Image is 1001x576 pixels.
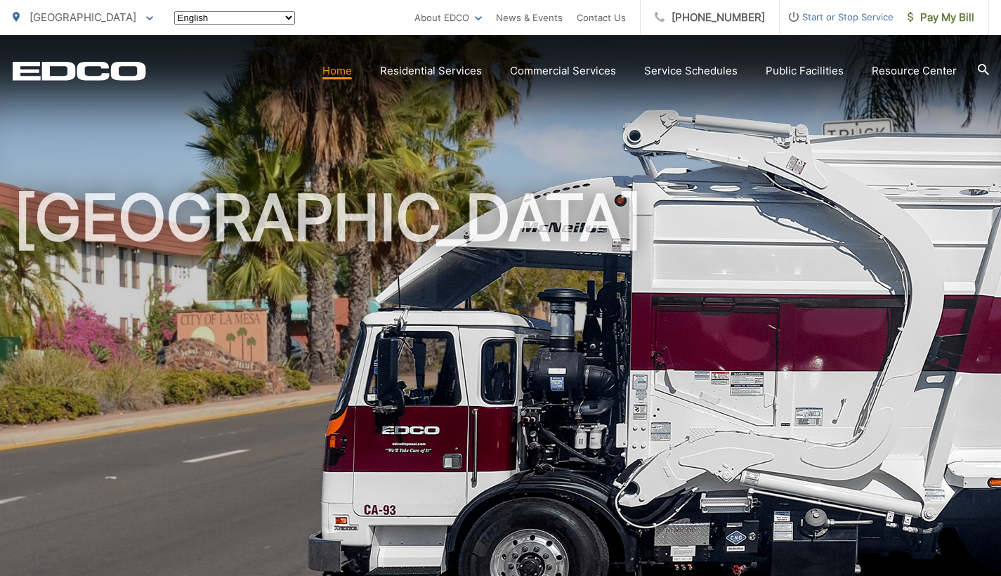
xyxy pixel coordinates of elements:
a: Contact Us [577,9,626,26]
a: Residential Services [380,63,482,79]
a: Service Schedules [644,63,738,79]
a: News & Events [496,9,563,26]
span: Pay My Bill [908,9,974,26]
span: [GEOGRAPHIC_DATA] [30,11,136,24]
a: Home [322,63,352,79]
a: Commercial Services [510,63,616,79]
a: About EDCO [414,9,482,26]
a: EDCD logo. Return to the homepage. [13,61,146,81]
a: Resource Center [872,63,957,79]
a: Public Facilities [766,63,844,79]
select: Select a language [174,11,295,25]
